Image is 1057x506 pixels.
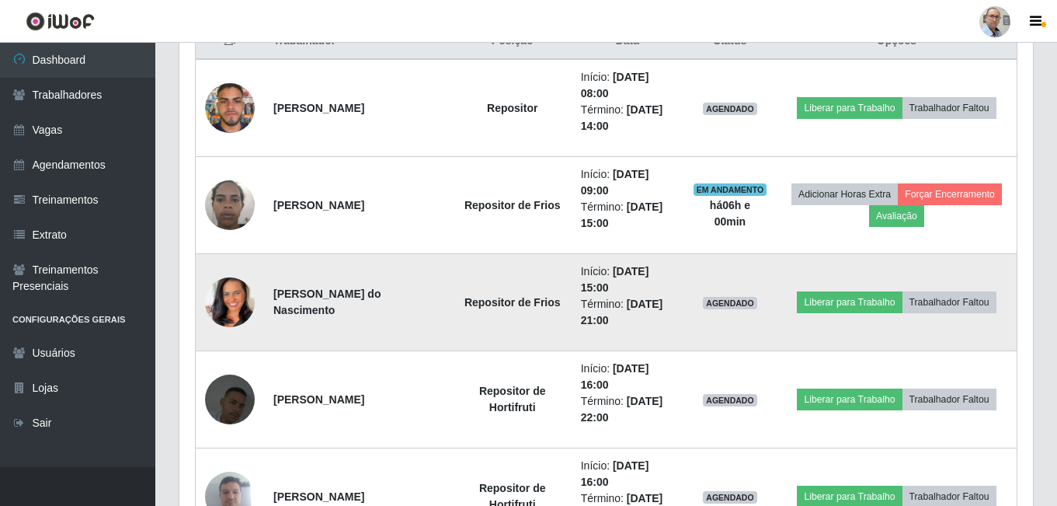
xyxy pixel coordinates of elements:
[273,102,364,114] strong: [PERSON_NAME]
[703,297,757,309] span: AGENDADO
[703,394,757,407] span: AGENDADO
[581,102,674,134] li: Término:
[581,362,649,391] time: [DATE] 16:00
[273,199,364,211] strong: [PERSON_NAME]
[902,389,996,410] button: Trabalhador Faltou
[791,183,898,205] button: Adicionar Horas Extra
[464,199,561,211] strong: Repositor de Frios
[205,75,255,141] img: 1757444637484.jpeg
[273,288,381,316] strong: [PERSON_NAME] do Nascimento
[581,393,674,426] li: Término:
[902,97,996,119] button: Trabalhador Faltou
[694,183,767,196] span: EM ANDAMENTO
[581,69,674,102] li: Início:
[797,389,902,410] button: Liberar para Trabalho
[464,296,561,309] strong: Repositor de Frios
[487,102,537,114] strong: Repositor
[581,296,674,329] li: Término:
[869,205,924,227] button: Avaliação
[703,491,757,504] span: AGENDADO
[797,291,902,313] button: Liberar para Trabalho
[797,97,902,119] button: Liberar para Trabalho
[902,291,996,313] button: Trabalhador Faltou
[273,393,364,406] strong: [PERSON_NAME]
[581,361,674,393] li: Início:
[581,458,674,490] li: Início:
[479,385,546,414] strong: Repositor de Hortifruti
[273,490,364,503] strong: [PERSON_NAME]
[205,258,255,347] img: 1758708195650.jpeg
[581,263,674,296] li: Início:
[26,12,95,31] img: CoreUI Logo
[205,355,255,444] img: 1756946405687.jpeg
[581,168,649,197] time: [DATE] 09:00
[710,199,750,228] strong: há 06 h e 00 min
[581,265,649,294] time: [DATE] 15:00
[581,459,649,488] time: [DATE] 16:00
[898,183,1002,205] button: Forçar Encerramento
[581,71,649,99] time: [DATE] 08:00
[581,199,674,232] li: Término:
[703,103,757,115] span: AGENDADO
[205,172,255,238] img: 1732878359290.jpeg
[581,166,674,199] li: Início:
